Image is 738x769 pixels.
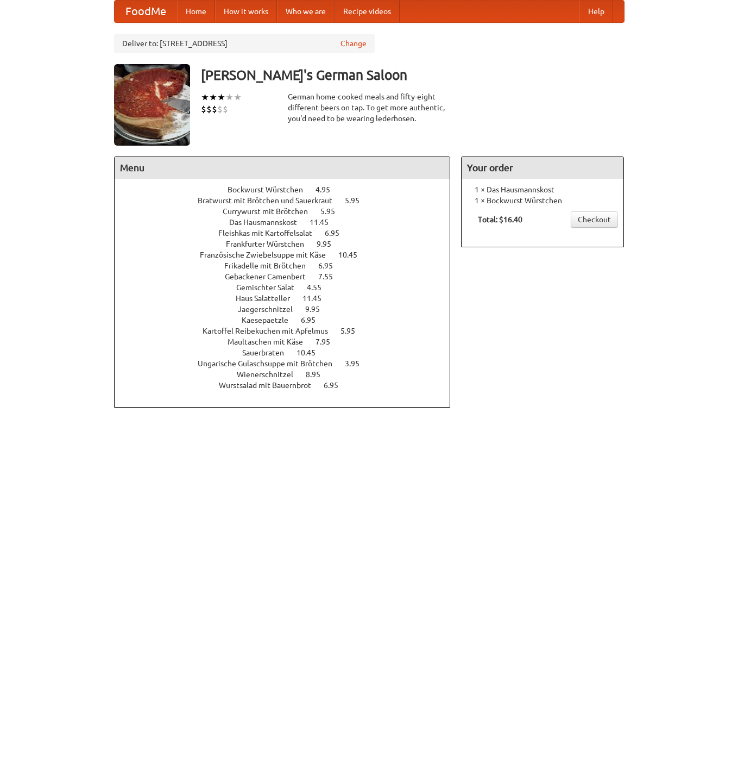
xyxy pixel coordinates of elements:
a: Maultaschen mit Käse 7.95 [228,337,350,346]
a: Gebackener Camenbert 7.55 [225,272,353,281]
a: Currywurst mit Brötchen 5.95 [223,207,355,216]
span: Gebackener Camenbert [225,272,317,281]
a: How it works [215,1,277,22]
span: Kartoffel Reibekuchen mit Apfelmus [203,327,339,335]
a: Who we are [277,1,335,22]
a: Frikadelle mit Brötchen 6.95 [224,261,353,270]
span: 11.45 [302,294,332,303]
h4: Menu [115,157,450,179]
span: Wurstsalad mit Bauernbrot [219,381,322,390]
li: ★ [209,91,217,103]
img: angular.jpg [114,64,190,146]
a: Home [177,1,215,22]
span: Das Hausmannskost [229,218,308,227]
span: Jaegerschnitzel [238,305,304,314]
span: 6.95 [324,381,349,390]
a: Fleishkas mit Kartoffelsalat 6.95 [218,229,359,237]
div: German home-cooked meals and fifty-eight different beers on tap. To get more authentic, you'd nee... [288,91,451,124]
a: Change [340,38,367,49]
a: Haus Salatteller 11.45 [236,294,342,303]
span: 5.95 [320,207,346,216]
a: Recipe videos [335,1,400,22]
a: Bratwurst mit Brötchen und Sauerkraut 5.95 [198,196,380,205]
span: Bratwurst mit Brötchen und Sauerkraut [198,196,343,205]
span: 4.95 [316,185,341,194]
span: 5.95 [345,196,370,205]
span: 7.95 [316,337,341,346]
li: $ [201,103,206,115]
span: Maultaschen mit Käse [228,337,314,346]
a: Bockwurst Würstchen 4.95 [228,185,350,194]
a: Sauerbraten 10.45 [242,348,336,357]
span: Sauerbraten [242,348,295,357]
span: 6.95 [318,261,344,270]
h4: Your order [462,157,623,179]
h3: [PERSON_NAME]'s German Saloon [201,64,625,86]
li: 1 × Das Hausmannskost [467,184,618,195]
span: Bockwurst Würstchen [228,185,314,194]
li: $ [217,103,223,115]
a: FoodMe [115,1,177,22]
li: $ [212,103,217,115]
span: Currywurst mit Brötchen [223,207,319,216]
span: 9.95 [317,240,342,248]
li: ★ [201,91,209,103]
a: Ungarische Gulaschsuppe mit Brötchen 3.95 [198,359,380,368]
span: 3.95 [345,359,370,368]
li: ★ [234,91,242,103]
span: Ungarische Gulaschsuppe mit Brötchen [198,359,343,368]
span: 9.95 [305,305,331,314]
a: Frankfurter Würstchen 9.95 [226,240,351,248]
a: Help [579,1,613,22]
li: $ [206,103,212,115]
span: Französische Zwiebelsuppe mit Käse [200,251,337,259]
span: 8.95 [306,370,331,379]
a: Kartoffel Reibekuchen mit Apfelmus 5.95 [203,327,375,335]
a: Checkout [571,211,618,228]
span: Frikadelle mit Brötchen [224,261,317,270]
li: ★ [217,91,225,103]
span: 7.55 [318,272,344,281]
a: Das Hausmannskost 11.45 [229,218,349,227]
li: $ [223,103,228,115]
span: 6.95 [325,229,350,237]
span: Fleishkas mit Kartoffelsalat [218,229,323,237]
li: 1 × Bockwurst Würstchen [467,195,618,206]
span: 10.45 [338,251,368,259]
a: Kaesepaetzle 6.95 [242,316,336,324]
span: 5.95 [340,327,366,335]
a: Wurstsalad mit Bauernbrot 6.95 [219,381,358,390]
a: Jaegerschnitzel 9.95 [238,305,340,314]
a: Wienerschnitzel 8.95 [237,370,340,379]
b: Total: $16.40 [478,215,522,224]
li: ★ [225,91,234,103]
span: Gemischter Salat [236,283,305,292]
span: Wienerschnitzel [237,370,304,379]
span: 6.95 [301,316,326,324]
span: Frankfurter Würstchen [226,240,315,248]
span: Kaesepaetzle [242,316,299,324]
span: 10.45 [297,348,326,357]
a: Gemischter Salat 4.55 [236,283,342,292]
span: Haus Salatteller [236,294,301,303]
a: Französische Zwiebelsuppe mit Käse 10.45 [200,251,377,259]
div: Deliver to: [STREET_ADDRESS] [114,34,375,53]
span: 11.45 [310,218,339,227]
span: 4.55 [307,283,332,292]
